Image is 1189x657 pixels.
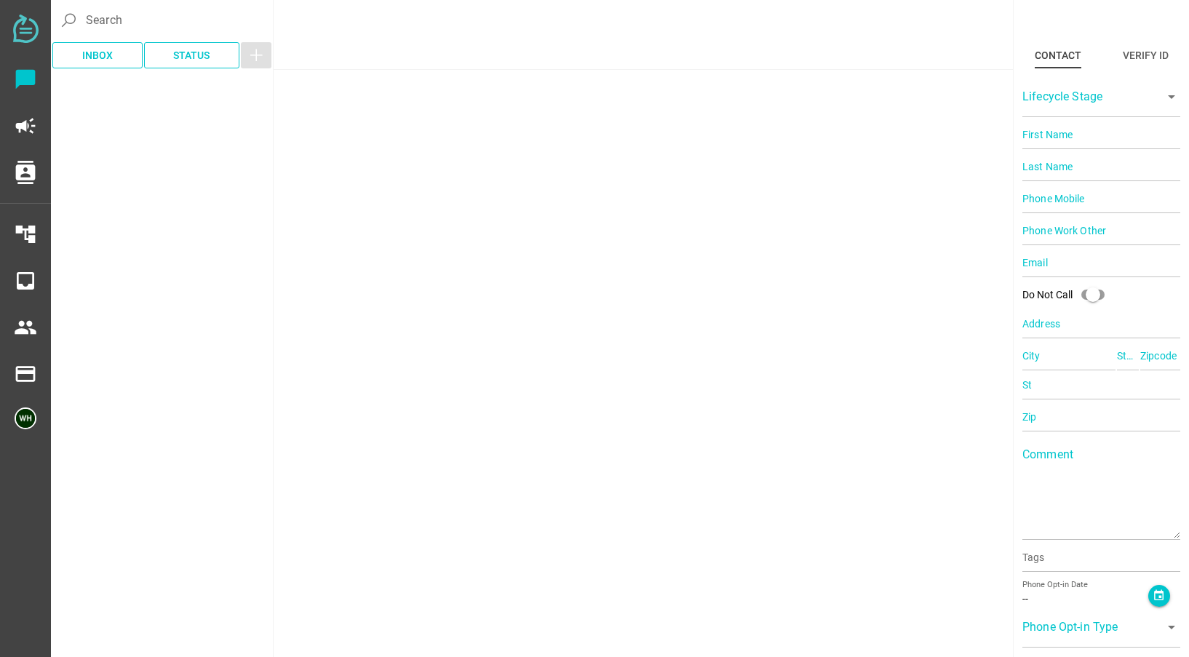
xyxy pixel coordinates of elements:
i: contacts [14,161,37,184]
input: Tags [1022,553,1180,570]
i: payment [14,362,37,386]
div: Phone Opt-in Date [1022,579,1148,592]
img: 5edff51079ed9903661a2266-30.png [15,407,36,429]
input: Last Name [1022,152,1180,181]
i: people [14,316,37,339]
textarea: Comment [1022,453,1180,538]
i: arrow_drop_down [1163,618,1180,636]
input: Address [1022,309,1180,338]
i: arrow_drop_down [1163,88,1180,105]
img: svg+xml;base64,PD94bWwgdmVyc2lvbj0iMS4wIiBlbmNvZGluZz0iVVRGLTgiPz4KPHN2ZyB2ZXJzaW9uPSIxLjEiIHZpZX... [13,15,39,43]
i: inbox [14,269,37,292]
input: City [1022,341,1116,370]
input: St [1022,370,1180,399]
i: campaign [14,114,37,138]
span: Status [173,47,210,64]
input: Zipcode [1140,341,1180,370]
button: Status [144,42,240,68]
input: Email [1022,248,1180,277]
input: Zip [1022,402,1180,431]
div: Do Not Call [1022,280,1113,309]
input: First Name [1022,120,1180,149]
div: Contact [1035,47,1081,64]
button: Inbox [52,42,143,68]
input: Phone Mobile [1022,184,1180,213]
i: event [1153,589,1165,602]
div: Do Not Call [1022,287,1073,303]
div: Verify ID [1123,47,1169,64]
i: account_tree [14,223,37,246]
input: State [1117,341,1139,370]
span: Inbox [82,47,113,64]
div: -- [1022,592,1148,607]
input: Phone Work Other [1022,216,1180,245]
i: chat_bubble [14,68,37,91]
